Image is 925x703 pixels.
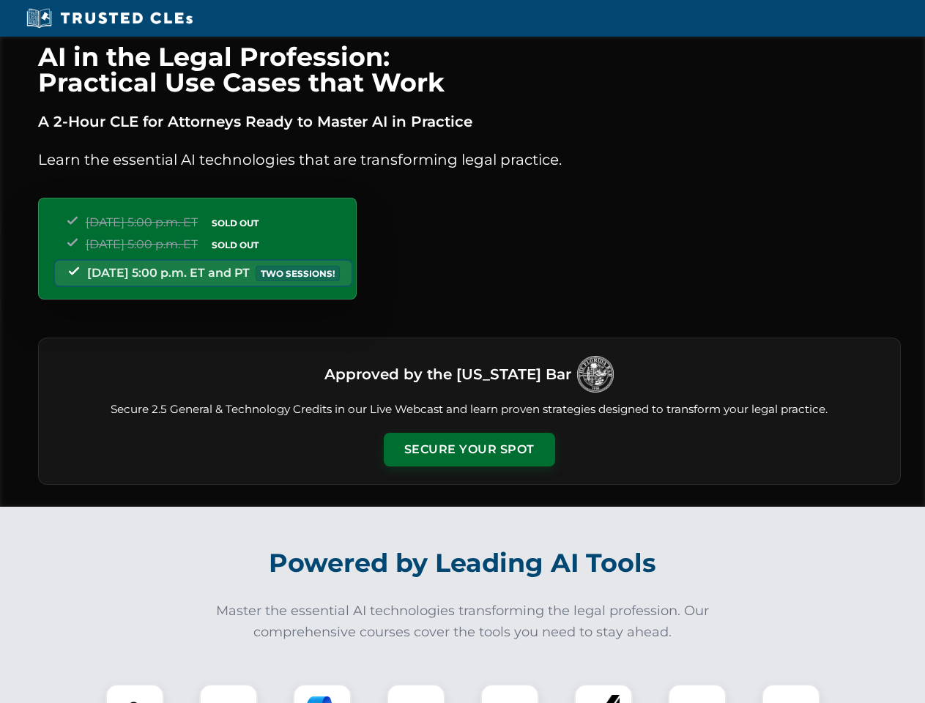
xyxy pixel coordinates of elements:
img: Logo [577,356,614,393]
h3: Approved by the [US_STATE] Bar [324,361,571,387]
span: [DATE] 5:00 p.m. ET [86,215,198,229]
h1: AI in the Legal Profession: Practical Use Cases that Work [38,44,901,95]
h2: Powered by Leading AI Tools [57,538,869,589]
p: Master the essential AI technologies transforming the legal profession. Our comprehensive courses... [207,600,719,643]
span: [DATE] 5:00 p.m. ET [86,237,198,251]
p: A 2-Hour CLE for Attorneys Ready to Master AI in Practice [38,110,901,133]
span: SOLD OUT [207,215,264,231]
button: Secure Your Spot [384,433,555,466]
img: Trusted CLEs [22,7,197,29]
span: SOLD OUT [207,237,264,253]
p: Learn the essential AI technologies that are transforming legal practice. [38,148,901,171]
p: Secure 2.5 General & Technology Credits in our Live Webcast and learn proven strategies designed ... [56,401,883,418]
